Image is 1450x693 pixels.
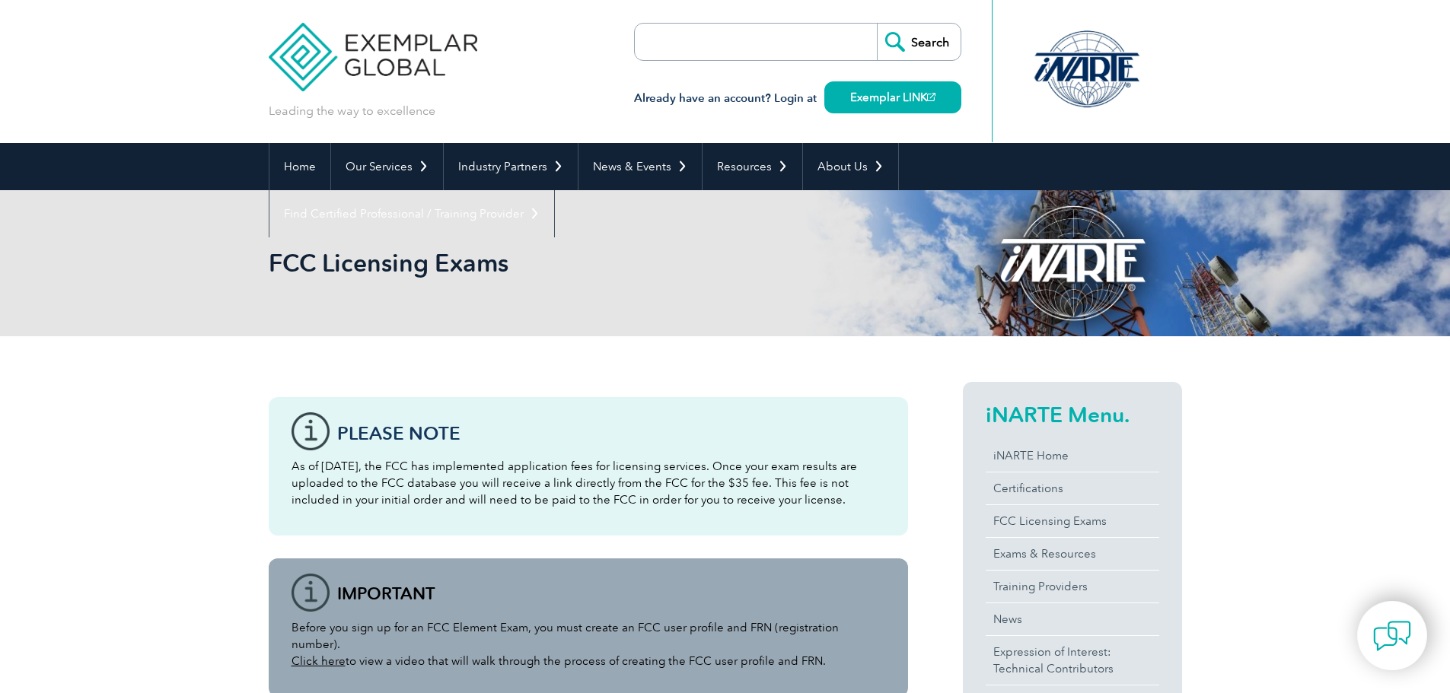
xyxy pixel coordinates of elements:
[986,440,1159,472] a: iNARTE Home
[986,505,1159,537] a: FCC Licensing Exams
[986,538,1159,570] a: Exams & Resources
[444,143,578,190] a: Industry Partners
[927,93,935,101] img: open_square.png
[578,143,702,190] a: News & Events
[986,603,1159,635] a: News
[803,143,898,190] a: About Us
[986,472,1159,504] a: Certifications
[986,571,1159,602] a: Training Providers
[986,402,1159,427] h2: iNARTE Menu.
[824,81,961,113] a: Exemplar LINK
[269,190,554,237] a: Find Certified Professional / Training Provider
[292,654,346,668] a: Click here
[877,24,961,60] input: Search
[986,636,1159,685] a: Expression of Interest:Technical Contributors
[331,143,443,190] a: Our Services
[269,251,908,275] h2: FCC Licensing Exams
[634,89,961,108] h3: Already have an account? Login at
[1373,617,1411,655] img: contact-chat.png
[292,458,885,508] p: As of [DATE], the FCC has implemented application fees for licensing services. Once your exam res...
[269,103,435,119] p: Leading the way to excellence
[292,619,885,669] p: Before you sign up for an FCC Element Exam, you must create an FCC user profile and FRN (registra...
[703,143,802,190] a: Resources
[269,143,330,190] a: Home
[337,424,885,443] h3: Please note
